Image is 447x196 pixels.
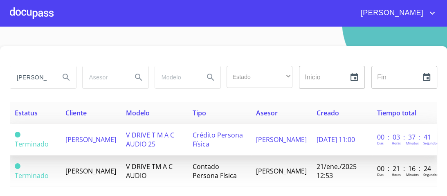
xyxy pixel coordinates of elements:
[10,66,53,88] input: search
[406,172,419,177] p: Minutos
[193,108,206,117] span: Tipo
[317,108,339,117] span: Creado
[377,133,432,142] p: 00 : 03 : 37 : 41
[256,108,278,117] span: Asesor
[56,68,76,87] button: Search
[377,164,432,173] p: 00 : 21 : 16 : 24
[15,132,20,137] span: Terminado
[15,171,49,180] span: Terminado
[65,167,116,176] span: [PERSON_NAME]
[317,135,355,144] span: [DATE] 11:00
[201,68,220,87] button: Search
[392,141,401,145] p: Horas
[65,108,87,117] span: Cliente
[406,141,419,145] p: Minutos
[129,68,148,87] button: Search
[193,131,243,149] span: Crédito Persona Física
[256,167,307,176] span: [PERSON_NAME]
[15,163,20,169] span: Terminado
[83,66,126,88] input: search
[377,172,384,177] p: Dias
[227,66,292,88] div: ​
[126,108,150,117] span: Modelo
[126,162,173,180] span: V DRIVE TM A C AUDIO
[15,140,49,149] span: Terminado
[377,108,416,117] span: Tiempo total
[423,141,438,145] p: Segundos
[377,141,384,145] p: Dias
[126,131,174,149] span: V DRIVE T M A C AUDIO 25
[317,162,357,180] span: 21/ene./2025 12:53
[15,108,38,117] span: Estatus
[355,7,437,20] button: account of current user
[392,172,401,177] p: Horas
[155,66,198,88] input: search
[193,162,237,180] span: Contado Persona Física
[355,7,427,20] span: [PERSON_NAME]
[256,135,307,144] span: [PERSON_NAME]
[423,172,438,177] p: Segundos
[65,135,116,144] span: [PERSON_NAME]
